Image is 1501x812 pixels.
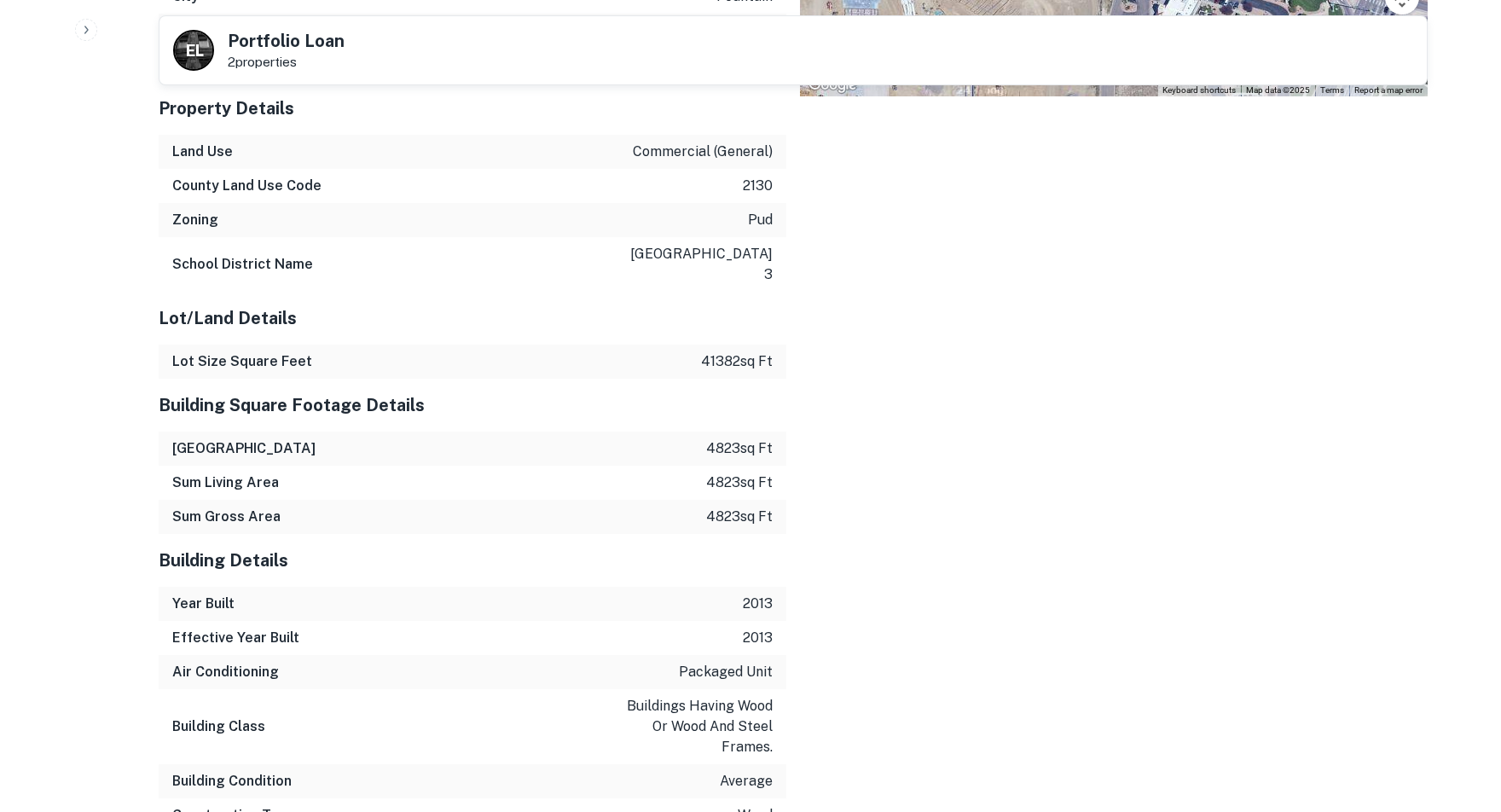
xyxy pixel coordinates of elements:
[172,507,281,527] h6: Sum Gross Area
[720,771,773,792] p: average
[619,696,773,757] p: buildings having wood or wood and steel frames.
[172,438,316,459] h6: [GEOGRAPHIC_DATA]
[748,210,773,230] p: pud
[172,176,322,196] h6: County Land Use Code
[172,662,279,682] h6: Air Conditioning
[1354,85,1423,95] a: Report a map error
[172,594,235,614] h6: Year Built
[619,244,773,285] p: [GEOGRAPHIC_DATA] 3
[706,438,773,459] p: 4823 sq ft
[159,548,786,573] h5: Building Details
[228,55,345,70] p: 2 properties
[228,32,345,49] h5: Portfolio Loan
[159,392,786,418] h5: Building Square Footage Details
[743,594,773,614] p: 2013
[186,39,202,62] p: E L
[706,507,773,527] p: 4823 sq ft
[1246,85,1310,95] span: Map data ©2025
[172,473,279,493] h6: Sum Living Area
[679,662,773,682] p: packaged unit
[701,351,773,372] p: 41382 sq ft
[1416,621,1501,703] iframe: Chat Widget
[172,210,218,230] h6: Zoning
[706,473,773,493] p: 4823 sq ft
[172,771,292,792] h6: Building Condition
[743,176,773,196] p: 2130
[633,142,773,162] p: commercial (general)
[172,254,313,275] h6: School District Name
[172,351,312,372] h6: Lot Size Square Feet
[1162,84,1236,96] button: Keyboard shortcuts
[159,96,786,121] h5: Property Details
[172,716,265,737] h6: Building Class
[172,628,299,648] h6: Effective Year Built
[172,142,233,162] h6: Land Use
[159,305,786,331] h5: Lot/Land Details
[743,628,773,648] p: 2013
[1320,85,1344,95] a: Terms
